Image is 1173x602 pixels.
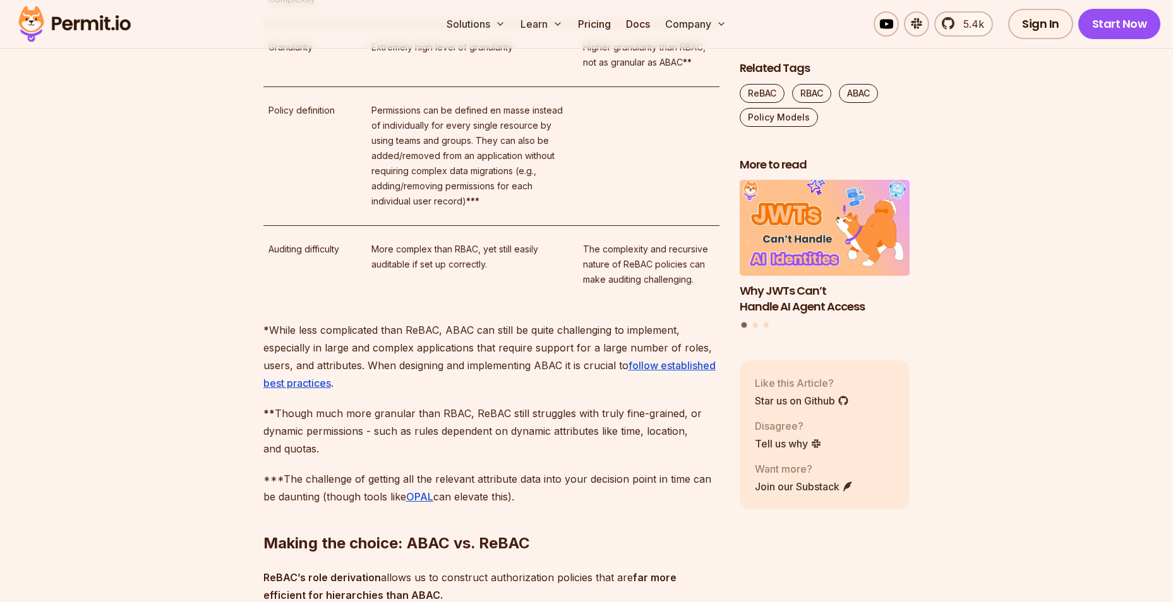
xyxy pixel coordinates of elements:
[740,108,818,127] a: Policy Models
[583,40,714,70] p: Higher granularity than RBAC, not as granular as ABAC
[740,180,910,330] div: Posts
[755,418,822,434] p: Disagree?
[263,483,719,553] h2: Making the choice: ABAC vs. ReBAC
[621,11,655,37] a: Docs
[263,321,719,392] p: While less complicated than ReBAC, ABAC can still be quite challenging to implement, especially i...
[263,571,677,601] strong: far more efficient for hierarchies than ABAC.
[583,242,714,287] p: The complexity and recursive nature of ReBAC policies can make auditing challenging.
[740,157,910,173] h2: More to read
[740,283,910,315] h3: Why JWTs Can’t Handle AI Agent Access
[371,103,573,209] p: Permissions can be defined en masse instead of individually for every single resource by using te...
[1008,9,1073,39] a: Sign In
[406,490,433,503] a: OPAL
[742,322,747,328] button: Go to slide 1
[263,359,716,389] a: follow established best practices
[268,242,361,257] p: Auditing difficulty
[740,180,910,276] img: Why JWTs Can’t Handle AI Agent Access
[660,11,731,37] button: Company
[839,84,878,103] a: ABAC
[268,103,361,118] p: Policy definition
[740,180,910,315] li: 1 of 3
[573,11,616,37] a: Pricing
[371,242,573,272] p: More complex than RBAC, yet still easily auditable if set up correctly.
[764,323,769,328] button: Go to slide 3
[263,571,381,584] strong: ReBAC’s role derivation
[755,393,849,408] a: Star us on Github
[442,11,510,37] button: Solutions
[740,84,785,103] a: ReBAC
[263,470,719,505] p: ***The challenge of getting all the relevant attribute data into your decision point in time can ...
[755,479,853,494] a: Join our Substack
[753,323,758,328] button: Go to slide 2
[740,180,910,315] a: Why JWTs Can’t Handle AI Agent AccessWhy JWTs Can’t Handle AI Agent Access
[755,375,849,391] p: Like this Article?
[13,3,136,45] img: Permit logo
[934,11,993,37] a: 5.4k
[956,16,984,32] span: 5.4k
[740,61,910,76] h2: Related Tags
[1078,9,1161,39] a: Start Now
[755,436,822,451] a: Tell us why
[515,11,568,37] button: Learn
[755,461,853,476] p: Want more?
[263,404,719,457] p: Though much more granular than RBAC, ReBAC still struggles with truly fine-grained, or dynamic pe...
[792,84,831,103] a: RBAC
